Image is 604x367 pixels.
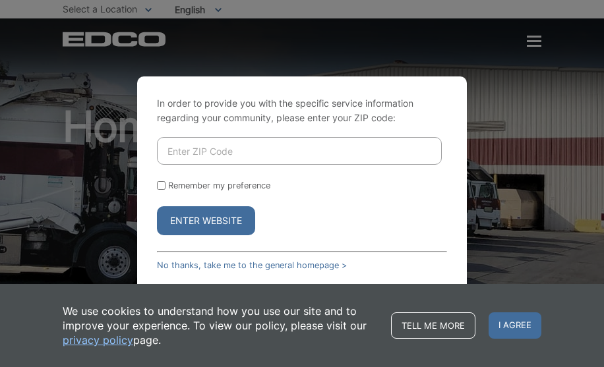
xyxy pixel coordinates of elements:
input: Enter ZIP Code [157,137,442,165]
a: No thanks, take me to the general homepage > [157,260,347,270]
a: Tell me more [391,312,475,339]
label: Remember my preference [168,181,270,190]
a: privacy policy [63,333,133,347]
span: I agree [489,312,541,339]
button: Enter Website [157,206,255,235]
p: We use cookies to understand how you use our site and to improve your experience. To view our pol... [63,304,378,347]
p: In order to provide you with the specific service information regarding your community, please en... [157,96,447,125]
